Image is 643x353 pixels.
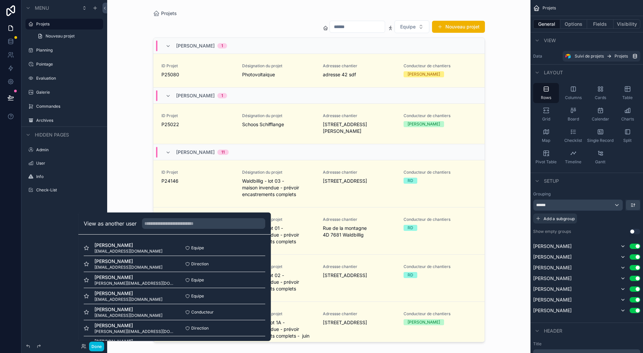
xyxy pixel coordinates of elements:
label: Galerie [36,90,99,95]
button: Single Record [587,126,613,146]
label: Info [36,174,99,179]
span: Equipe [191,277,204,283]
button: Board [560,104,586,124]
span: [PERSON_NAME] [176,149,215,156]
span: Equipe [191,245,204,251]
div: 11 [221,150,225,155]
span: Rows [541,95,551,100]
span: Header [544,328,562,334]
label: Title [533,341,640,347]
a: Commandes [36,104,99,109]
span: Pivot Table [535,159,557,165]
button: Gantt [587,147,613,167]
span: [EMAIL_ADDRESS][DOMAIN_NAME] [94,313,162,318]
span: [PERSON_NAME] [533,264,572,271]
button: Columns [560,83,586,103]
span: Cards [595,95,606,100]
label: Planning [36,48,99,53]
button: Pivot Table [533,147,559,167]
button: Rows [533,83,559,103]
span: Gantt [595,159,605,165]
span: Equipe [191,293,204,299]
span: Nouveau projet [46,33,75,39]
span: [PERSON_NAME] [533,275,572,282]
span: [PERSON_NAME] [533,254,572,260]
span: [PERSON_NAME] [533,307,572,314]
span: [PERSON_NAME] [94,322,174,329]
button: Grid [533,104,559,124]
span: [EMAIL_ADDRESS][DOMAIN_NAME] [94,249,162,254]
span: Single Record [587,138,614,143]
span: [EMAIL_ADDRESS][DOMAIN_NAME] [94,297,162,302]
span: [PERSON_NAME][EMAIL_ADDRESS][DOMAIN_NAME] [94,281,174,286]
span: Table [622,95,633,100]
span: Setup [544,178,559,184]
label: User [36,161,99,166]
label: Pointage [36,62,99,67]
label: Archives [36,118,99,123]
button: Map [533,126,559,146]
span: Projets [543,5,556,11]
span: Direction [191,261,209,267]
span: Hidden pages [35,131,69,138]
button: General [533,19,560,29]
span: Split [623,138,632,143]
button: Cards [587,83,613,103]
span: Columns [565,95,582,100]
span: Menu [35,5,49,11]
button: Calendar [587,104,613,124]
span: Suivi de projets [575,54,604,59]
span: Calendar [592,116,609,122]
span: Board [568,116,579,122]
span: Conducteur [191,310,214,315]
span: [PERSON_NAME] [176,42,215,49]
button: Add a subgroup [533,213,577,224]
span: Timeline [565,159,581,165]
span: [PERSON_NAME][EMAIL_ADDRESS][DOMAIN_NAME] [94,329,174,334]
span: [PERSON_NAME] [94,338,174,345]
span: Checklist [564,138,582,143]
button: Done [89,342,104,351]
button: Split [615,126,640,146]
button: Checklist [560,126,586,146]
label: Evaluation [36,76,99,81]
span: [PERSON_NAME] [94,242,162,249]
div: 1 [221,93,223,98]
span: [PERSON_NAME] [533,243,572,250]
span: [PERSON_NAME] [533,286,572,292]
button: Table [615,83,640,103]
span: View [544,37,556,44]
span: [PERSON_NAME] [176,92,215,99]
button: Charts [615,104,640,124]
a: Suivi de projetsProjets [563,51,640,62]
label: Admin [36,147,99,153]
label: Projets [36,21,99,27]
span: Charts [621,116,634,122]
button: Timeline [560,147,586,167]
label: Check-List [36,187,99,193]
a: Nouveau projet [33,31,103,41]
span: [PERSON_NAME] [533,296,572,303]
div: 1 [221,43,223,49]
h2: View as another user [84,219,137,228]
span: Projets [615,54,628,59]
label: Grouping [533,191,551,197]
span: Layout [544,69,563,76]
span: [PERSON_NAME] [94,258,162,265]
span: [EMAIL_ADDRESS][DOMAIN_NAME] [94,265,162,270]
span: [PERSON_NAME] [94,290,162,297]
span: Direction [191,326,209,331]
label: Data [533,54,560,59]
img: Airtable Logo [565,54,571,59]
span: [PERSON_NAME] [94,274,174,281]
